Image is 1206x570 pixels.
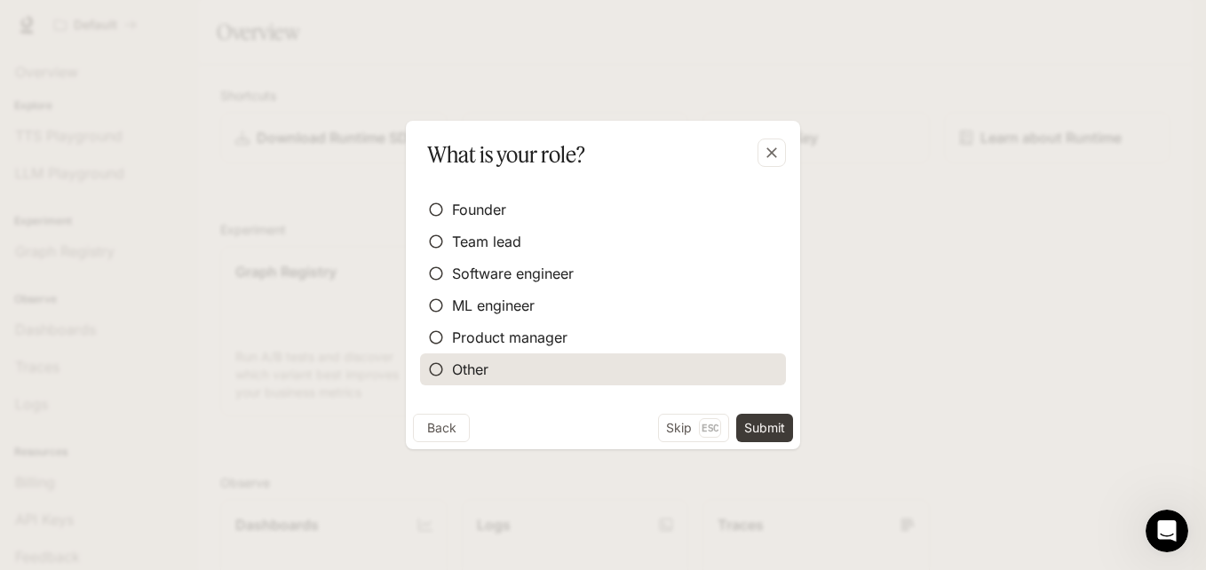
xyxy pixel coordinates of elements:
[452,199,506,220] span: Founder
[452,295,535,316] span: ML engineer
[699,418,721,438] p: Esc
[452,263,574,284] span: Software engineer
[452,231,521,252] span: Team lead
[1146,510,1188,552] iframe: Intercom live chat
[452,327,567,348] span: Product manager
[452,359,488,380] span: Other
[658,414,729,442] button: SkipEsc
[427,139,585,170] p: What is your role?
[736,414,793,442] button: Submit
[413,414,470,442] button: Back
